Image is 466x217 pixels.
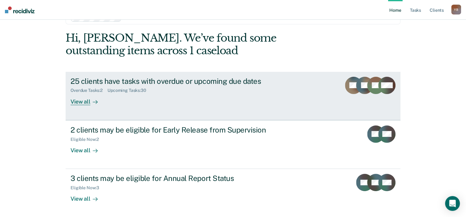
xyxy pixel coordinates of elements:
[71,125,287,134] div: 2 clients may be eligible for Early Release from Supervision
[71,137,104,142] div: Eligible Now : 2
[71,190,105,203] div: View all
[451,5,461,14] div: Y B
[66,32,333,57] div: Hi, [PERSON_NAME]. We’ve found some outstanding items across 1 caseload
[71,88,107,93] div: Overdue Tasks : 2
[107,88,151,93] div: Upcoming Tasks : 30
[66,120,400,169] a: 2 clients may be eligible for Early Release from SupervisionEligible Now:2View all
[71,174,287,183] div: 3 clients may be eligible for Annual Report Status
[71,185,104,190] div: Eligible Now : 3
[5,6,34,13] img: Recidiviz
[71,93,105,105] div: View all
[71,142,105,154] div: View all
[445,196,460,211] div: Open Intercom Messenger
[66,72,400,120] a: 25 clients have tasks with overdue or upcoming due datesOverdue Tasks:2Upcoming Tasks:30View all
[451,5,461,14] button: YB
[71,77,287,86] div: 25 clients have tasks with overdue or upcoming due dates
